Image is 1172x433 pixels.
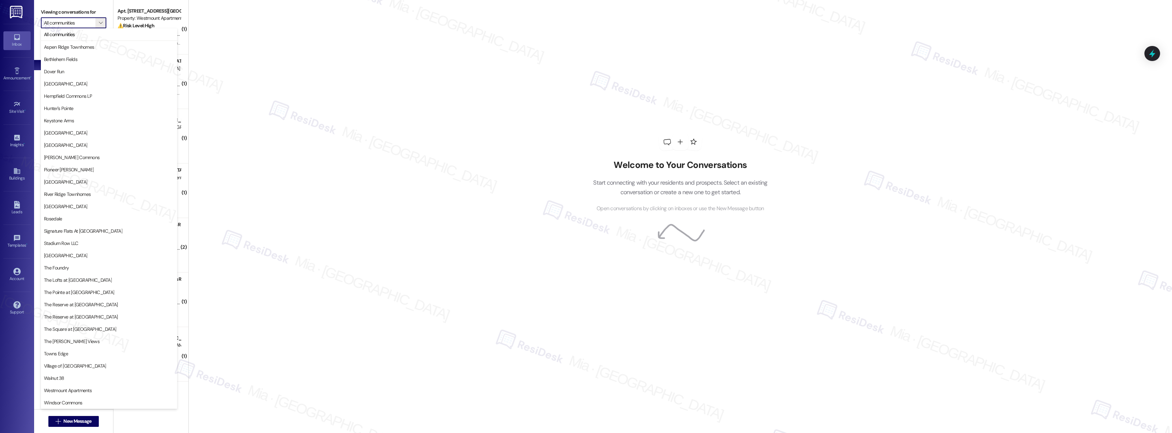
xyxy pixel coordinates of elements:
[118,229,181,236] div: Property: Keystone Arms
[99,20,103,26] i: 
[44,105,74,112] span: Hunter's Pointe
[44,117,74,124] span: Keystone Arms
[117,97,181,106] div: Archived on [DATE]
[34,224,113,231] div: Residents
[44,264,69,271] span: The Foundry
[34,38,113,46] div: Prospects + Residents
[44,350,68,357] span: Towns Edge
[44,56,77,63] span: Bethlehem Fields
[44,142,87,149] span: [GEOGRAPHIC_DATA]
[118,342,181,349] div: Property: Pioneer [PERSON_NAME]
[3,299,31,318] a: Support
[44,338,99,345] span: The [PERSON_NAME] Views
[44,387,92,394] span: Westmount Apartments
[118,221,181,228] div: Apt. 0722, 53 Keystone Arms Rental Community
[34,297,113,304] div: Past + Future Residents
[24,141,25,146] span: •
[118,167,181,174] div: Apt. 4114, [GEOGRAPHIC_DATA] Homes
[44,17,95,28] input: All communities
[118,124,181,131] div: Property: The Square at [GEOGRAPHIC_DATA]
[117,261,181,269] div: Archived on [DATE]
[3,266,31,284] a: Account
[44,277,112,283] span: The Lofts at [GEOGRAPHIC_DATA]
[118,7,181,15] div: Apt. [STREET_ADDRESS][GEOGRAPHIC_DATA] Homes
[44,399,82,406] span: Windsor Commons
[44,375,64,382] span: Walnut 38
[3,232,31,251] a: Templates •
[48,416,99,427] button: New Message
[3,199,31,217] a: Leads
[44,129,87,136] span: [GEOGRAPHIC_DATA]
[26,242,27,247] span: •
[118,58,181,65] div: Apt. 0105, [GEOGRAPHIC_DATA]
[44,80,87,87] span: [GEOGRAPHIC_DATA]
[44,326,116,333] span: The Square at [GEOGRAPHIC_DATA]
[118,283,181,290] div: Property: Keystone Arms
[44,154,99,161] span: [PERSON_NAME] Commons
[44,31,75,38] span: All communities
[3,165,31,184] a: Buildings
[3,98,31,117] a: Site Visit •
[118,174,181,181] div: Property: Westmount Apartments
[118,276,181,283] div: Apt. 0820, 37 Keystone Arms Rental Community
[583,160,778,171] h2: Welcome to Your Conversations
[44,301,118,308] span: The Reserve at [GEOGRAPHIC_DATA]
[44,191,91,198] span: River Ridge Townhomes
[118,65,181,72] div: Property: [GEOGRAPHIC_DATA]
[44,44,94,50] span: Aspen Ridge Townhomes
[34,142,113,149] div: Prospects
[44,362,106,369] span: Village of [GEOGRAPHIC_DATA]
[30,75,31,79] span: •
[41,7,106,17] label: Viewing conversations for
[25,108,26,113] span: •
[3,31,31,50] a: Inbox
[118,15,181,22] div: Property: Westmount Apartments
[44,166,94,173] span: Pioneer [PERSON_NAME]
[44,203,87,210] span: [GEOGRAPHIC_DATA]
[597,204,764,213] span: Open conversations by clicking on inboxes or use the New Message button
[117,315,181,324] div: Archived on [DATE]
[118,117,181,124] div: Apt. 0403, 03 [GEOGRAPHIC_DATA]
[44,179,87,185] span: [GEOGRAPHIC_DATA]
[44,252,87,259] span: [GEOGRAPHIC_DATA]
[44,68,64,75] span: Dover Run
[44,313,118,320] span: The Reserve at [GEOGRAPHIC_DATA]
[44,240,78,247] span: Stadium Row LLC
[44,93,92,99] span: Hempfield Commons LP
[44,228,122,234] span: Signature Flats At [GEOGRAPHIC_DATA]
[56,419,61,424] i: 
[118,335,181,342] div: Apt. 0059, 05 [GEOGRAPHIC_DATA][PERSON_NAME]
[44,289,114,296] span: The Pointe at [GEOGRAPHIC_DATA]
[117,206,181,215] div: Archived on [DATE]
[118,22,154,29] strong: ⚠️ Risk Level: High
[44,215,62,222] span: Rosedale
[10,6,24,18] img: ResiDesk Logo
[583,178,778,197] p: Start connecting with your residents and prospects. Select an existing conversation or create a n...
[3,132,31,150] a: Insights •
[63,418,91,425] span: New Message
